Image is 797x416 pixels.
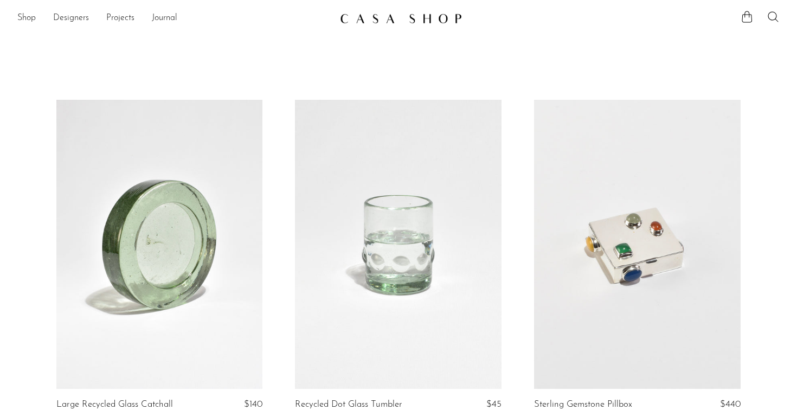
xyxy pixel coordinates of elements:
[53,11,89,25] a: Designers
[152,11,177,25] a: Journal
[17,9,331,28] ul: NEW HEADER MENU
[17,11,36,25] a: Shop
[295,400,402,409] a: Recycled Dot Glass Tumbler
[17,9,331,28] nav: Desktop navigation
[534,400,632,409] a: Sterling Gemstone Pillbox
[106,11,134,25] a: Projects
[244,400,262,409] span: $140
[720,400,741,409] span: $440
[56,400,173,409] a: Large Recycled Glass Catchall
[486,400,502,409] span: $45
